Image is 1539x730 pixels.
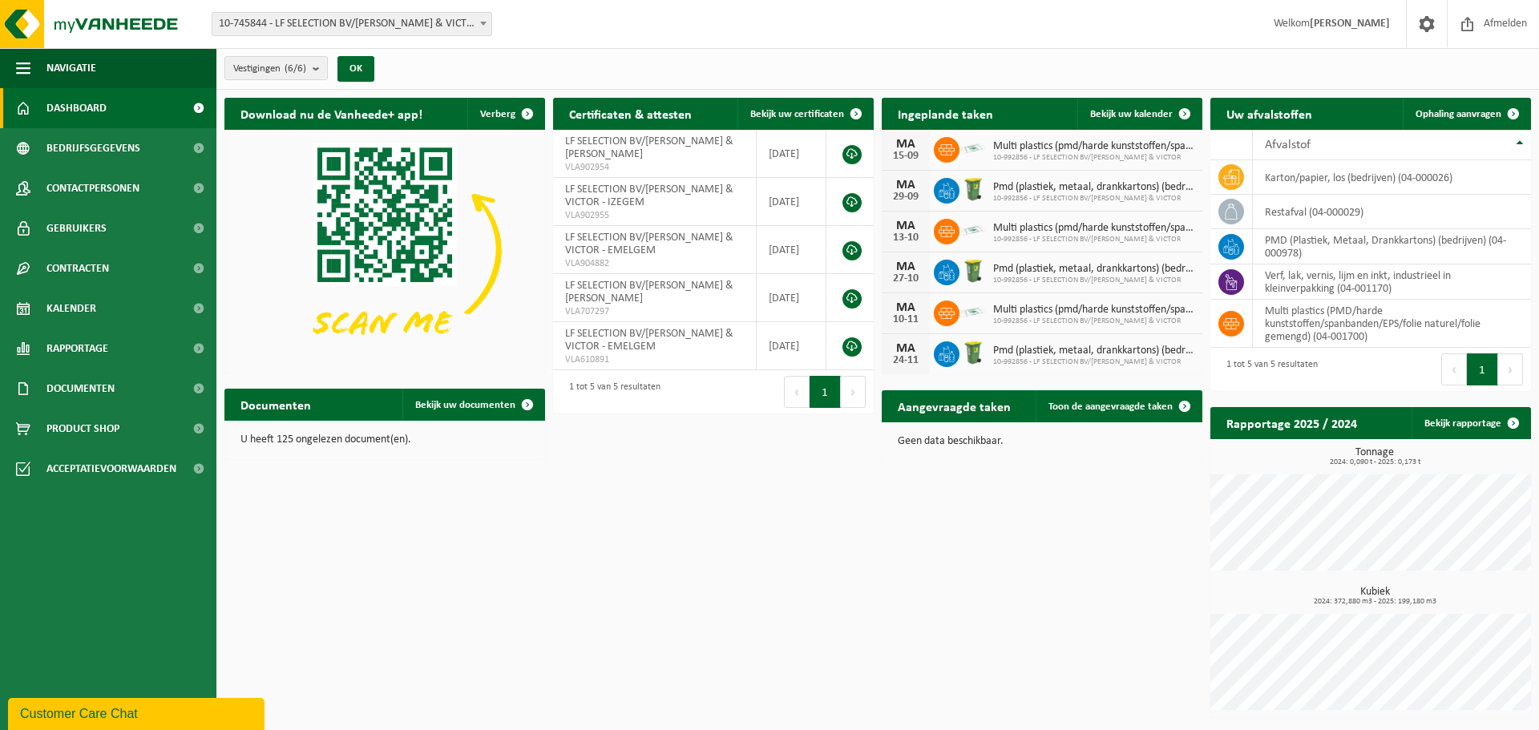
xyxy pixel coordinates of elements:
span: Bekijk uw certificaten [750,109,844,119]
span: 10-992856 - LF SELECTION BV/[PERSON_NAME] & VICTOR [993,276,1194,285]
h2: Aangevraagde taken [882,390,1027,421]
td: restafval (04-000029) [1253,195,1531,229]
span: Afvalstof [1265,139,1311,151]
span: Contracten [46,248,109,288]
div: 1 tot 5 van 5 resultaten [561,374,660,409]
div: 15-09 [890,151,922,162]
div: 13-10 [890,232,922,244]
span: 10-992856 - LF SELECTION BV/[PERSON_NAME] & VICTOR [993,235,1194,244]
button: Verberg [467,98,543,130]
span: Multi plastics (pmd/harde kunststoffen/spanbanden/eps/folie naturel/folie gemeng... [993,140,1194,153]
span: Kalender [46,288,96,329]
button: Vestigingen(6/6) [224,56,328,80]
button: Previous [784,376,810,408]
span: 10-992856 - LF SELECTION BV/[PERSON_NAME] & VICTOR [993,153,1194,163]
td: [DATE] [757,274,826,322]
span: LF SELECTION BV/[PERSON_NAME] & VICTOR - EMELGEM [565,232,733,256]
div: MA [890,138,922,151]
span: 2024: 0,090 t - 2025: 0,173 t [1218,458,1531,466]
h2: Ingeplande taken [882,98,1009,129]
span: Ophaling aanvragen [1416,109,1501,119]
div: MA [890,342,922,355]
h2: Download nu de Vanheede+ app! [224,98,438,129]
img: LP-SK-00500-LPE-16 [959,216,987,244]
span: VLA904882 [565,257,744,270]
span: LF SELECTION BV/[PERSON_NAME] & [PERSON_NAME] [565,135,733,160]
h3: Tonnage [1218,447,1531,466]
img: LP-SK-00500-LPE-16 [959,298,987,325]
strong: [PERSON_NAME] [1310,18,1390,30]
span: 10-745844 - LF SELECTION BV/COLLETT & VICTOR - EMELGEM [212,13,491,35]
span: Navigatie [46,48,96,88]
a: Bekijk rapportage [1412,407,1529,439]
span: Bekijk uw kalender [1090,109,1173,119]
td: karton/papier, los (bedrijven) (04-000026) [1253,160,1531,195]
span: Product Shop [46,409,119,449]
span: Multi plastics (pmd/harde kunststoffen/spanbanden/eps/folie naturel/folie gemeng... [993,304,1194,317]
span: Bedrijfsgegevens [46,128,140,168]
td: [DATE] [757,226,826,274]
span: Vestigingen [233,57,306,81]
button: 1 [810,376,841,408]
span: 10-992856 - LF SELECTION BV/[PERSON_NAME] & VICTOR [993,357,1194,367]
div: 1 tot 5 van 5 resultaten [1218,352,1318,387]
span: Documenten [46,369,115,409]
span: LF SELECTION BV/[PERSON_NAME] & [PERSON_NAME] [565,280,733,305]
img: Download de VHEPlus App [224,130,545,370]
h3: Kubiek [1218,587,1531,606]
span: Gebruikers [46,208,107,248]
div: 29-09 [890,192,922,203]
span: LF SELECTION BV/[PERSON_NAME] & VICTOR - EMELGEM [565,328,733,353]
p: U heeft 125 ongelezen document(en). [240,434,529,446]
a: Bekijk uw certificaten [737,98,872,130]
div: MA [890,260,922,273]
span: Dashboard [46,88,107,128]
span: Bekijk uw documenten [415,400,515,410]
span: Verberg [480,109,515,119]
img: WB-0240-HPE-GN-50 [959,339,987,366]
a: Bekijk uw kalender [1077,98,1201,130]
button: Next [1498,353,1523,385]
img: WB-0240-HPE-GN-50 [959,257,987,284]
div: 24-11 [890,355,922,366]
h2: Documenten [224,389,327,420]
span: Rapportage [46,329,108,369]
img: WB-0240-HPE-GN-50 [959,175,987,203]
span: VLA902954 [565,161,744,174]
td: PMD (Plastiek, Metaal, Drankkartons) (bedrijven) (04-000978) [1253,229,1531,264]
h2: Certificaten & attesten [553,98,708,129]
span: 10-745844 - LF SELECTION BV/COLLETT & VICTOR - EMELGEM [212,12,492,36]
td: [DATE] [757,178,826,226]
h2: Rapportage 2025 / 2024 [1210,407,1373,438]
span: Multi plastics (pmd/harde kunststoffen/spanbanden/eps/folie naturel/folie gemeng... [993,222,1194,235]
td: [DATE] [757,130,826,178]
td: [DATE] [757,322,826,370]
h2: Uw afvalstoffen [1210,98,1328,129]
span: Pmd (plastiek, metaal, drankkartons) (bedrijven) [993,263,1194,276]
button: Previous [1441,353,1467,385]
div: 10-11 [890,314,922,325]
td: verf, lak, vernis, lijm en inkt, industrieel in kleinverpakking (04-001170) [1253,264,1531,300]
td: multi plastics (PMD/harde kunststoffen/spanbanden/EPS/folie naturel/folie gemengd) (04-001700) [1253,300,1531,348]
div: MA [890,301,922,314]
span: Contactpersonen [46,168,139,208]
span: Acceptatievoorwaarden [46,449,176,489]
span: VLA707297 [565,305,744,318]
img: LP-SK-00500-LPE-16 [959,135,987,162]
span: Pmd (plastiek, metaal, drankkartons) (bedrijven) [993,181,1194,194]
button: Next [841,376,866,408]
span: LF SELECTION BV/[PERSON_NAME] & VICTOR - IZEGEM [565,184,733,208]
button: OK [337,56,374,82]
a: Bekijk uw documenten [402,389,543,421]
p: Geen data beschikbaar. [898,436,1186,447]
span: Pmd (plastiek, metaal, drankkartons) (bedrijven) [993,345,1194,357]
span: 2024: 372,880 m3 - 2025: 199,180 m3 [1218,598,1531,606]
a: Ophaling aanvragen [1403,98,1529,130]
div: MA [890,179,922,192]
iframe: chat widget [8,695,268,730]
span: 10-992856 - LF SELECTION BV/[PERSON_NAME] & VICTOR [993,317,1194,326]
div: MA [890,220,922,232]
span: VLA902955 [565,209,744,222]
span: VLA610891 [565,353,744,366]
